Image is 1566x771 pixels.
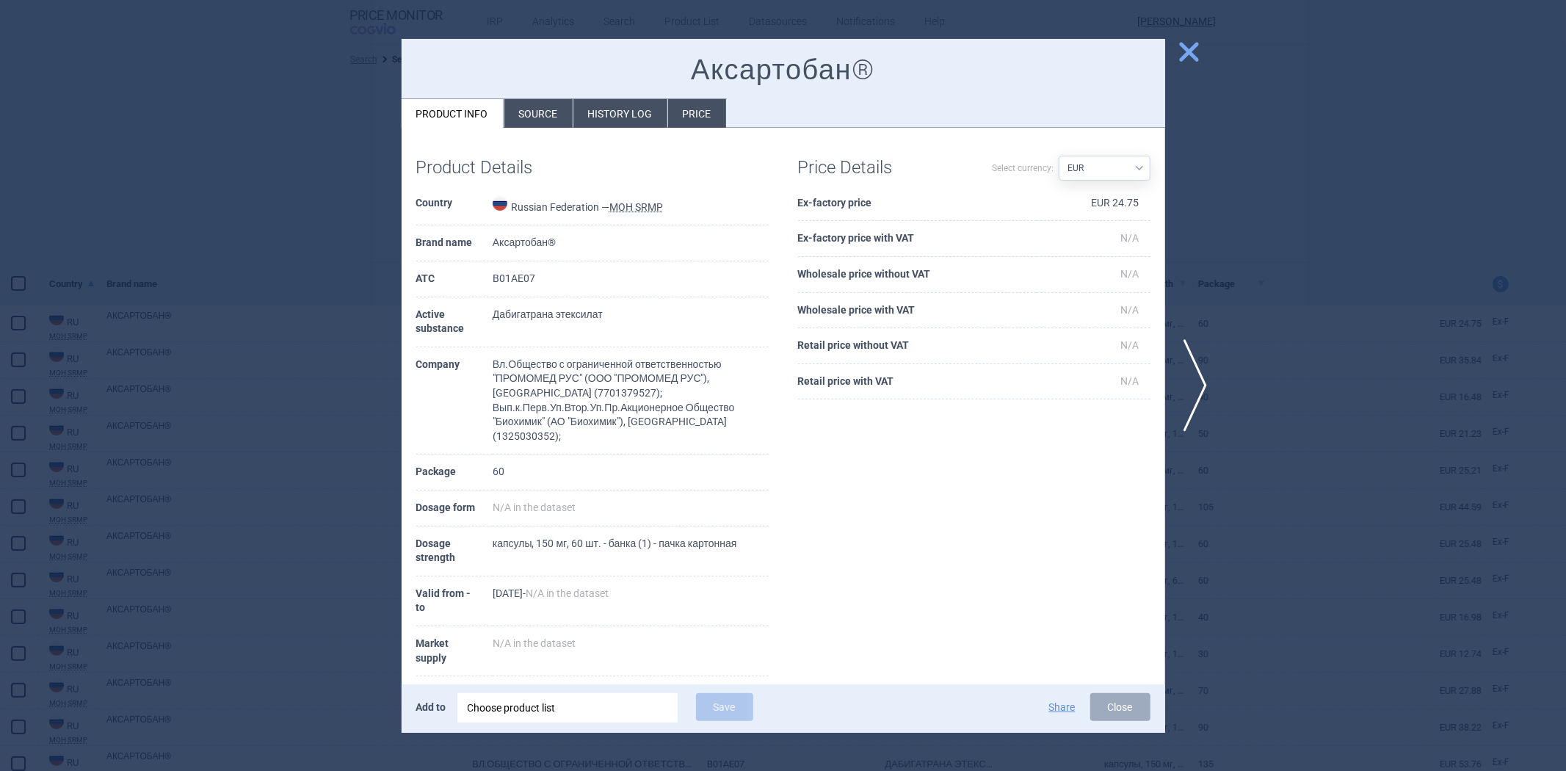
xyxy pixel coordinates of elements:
[1037,186,1150,222] td: EUR 24.75
[1121,232,1139,244] span: N/A
[493,502,576,513] span: N/A in the dataset
[416,455,493,491] th: Package
[1090,693,1150,721] button: Close
[493,455,769,491] td: 60
[493,297,769,347] td: Дабигатрана этексилат
[457,693,678,723] div: Choose product list
[493,637,576,649] span: N/A in the dataset
[1121,339,1139,351] span: N/A
[798,221,1037,257] th: Ex-factory price with VAT
[798,186,1037,222] th: Ex-factory price
[798,328,1037,364] th: Retail price without VAT
[573,99,667,128] li: History log
[416,157,592,178] h1: Product Details
[493,526,769,576] td: капсулы, 150 мг, 60 шт. - банка (1) - пачка картонная
[402,99,504,128] li: Product info
[416,297,493,347] th: Active substance
[416,225,493,261] th: Brand name
[493,261,769,297] td: B01AE07
[798,257,1037,293] th: Wholesale price without VAT
[1121,375,1139,387] span: N/A
[1121,268,1139,280] span: N/A
[493,196,507,211] img: Russian Federation
[416,676,493,726] th: Date of update
[609,201,663,213] abbr: MOH SRMP — State Register of Medicinal Products provided by the Russian Ministry of Health.
[668,99,726,128] li: Price
[416,261,493,297] th: ATC
[493,347,769,455] td: Вл.Общество с ограниченной ответственностью "ПРОМОМЕД РУС" (ООО "ПРОМОМЕД РУС"), [GEOGRAPHIC_DATA...
[416,693,446,721] p: Add to
[416,491,493,526] th: Dosage form
[1121,304,1139,316] span: N/A
[798,364,1037,400] th: Retail price with VAT
[493,225,769,261] td: Аксартобан®
[993,156,1054,181] label: Select currency:
[1049,702,1076,712] button: Share
[416,576,493,626] th: Valid from - to
[468,693,667,723] div: Choose product list
[798,157,974,178] h1: Price Details
[493,186,769,226] td: Russian Federation —
[493,576,769,626] td: [DATE] -
[526,587,609,599] span: N/A in the dataset
[416,526,493,576] th: Dosage strength
[416,347,493,455] th: Company
[493,676,769,726] td: [DATE] 04:13
[696,693,753,721] button: Save
[504,99,573,128] li: Source
[416,186,493,226] th: Country
[416,54,1150,87] h1: Аксартобан®
[798,293,1037,329] th: Wholesale price with VAT
[416,626,493,676] th: Market supply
